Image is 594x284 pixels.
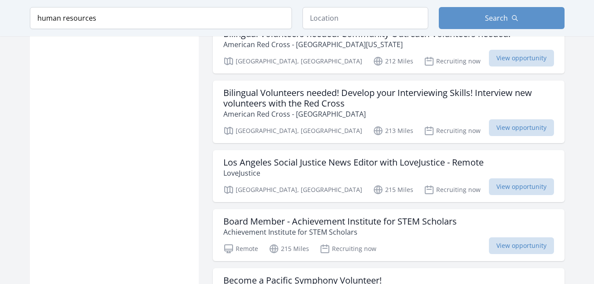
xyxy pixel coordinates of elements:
[213,81,565,143] a: Bilingual Volunteers needed! Develop your Interviewing Skills! Interview new volunteers with the ...
[223,168,484,178] p: LoveJustice
[223,243,258,254] p: Remote
[424,56,481,66] p: Recruiting now
[213,150,565,202] a: Los Angeles Social Justice News Editor with LoveJustice - Remote LoveJustice [GEOGRAPHIC_DATA], [...
[489,50,554,66] span: View opportunity
[373,125,413,136] p: 213 Miles
[223,56,362,66] p: [GEOGRAPHIC_DATA], [GEOGRAPHIC_DATA]
[302,7,428,29] input: Location
[489,119,554,136] span: View opportunity
[439,7,565,29] button: Search
[489,178,554,195] span: View opportunity
[485,13,508,23] span: Search
[223,39,510,50] p: American Red Cross - [GEOGRAPHIC_DATA][US_STATE]
[213,209,565,261] a: Board Member - Achievement Institute for STEM Scholars Achievement Institute for STEM Scholars Re...
[223,88,554,109] h3: Bilingual Volunteers needed! Develop your Interviewing Skills! Interview new volunteers with the ...
[223,216,457,227] h3: Board Member - Achievement Institute for STEM Scholars
[424,184,481,195] p: Recruiting now
[424,125,481,136] p: Recruiting now
[373,56,413,66] p: 212 Miles
[223,227,457,237] p: Achievement Institute for STEM Scholars
[489,237,554,254] span: View opportunity
[320,243,376,254] p: Recruiting now
[30,7,292,29] input: Keyword
[223,184,362,195] p: [GEOGRAPHIC_DATA], [GEOGRAPHIC_DATA]
[373,184,413,195] p: 215 Miles
[223,109,554,119] p: American Red Cross - [GEOGRAPHIC_DATA]
[223,157,484,168] h3: Los Angeles Social Justice News Editor with LoveJustice - Remote
[213,22,565,74] a: Bilingual Volunteers needed! Community Outreach Volunteers needed! American Red Cross - [GEOGRAPH...
[269,243,309,254] p: 215 Miles
[223,125,362,136] p: [GEOGRAPHIC_DATA], [GEOGRAPHIC_DATA]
